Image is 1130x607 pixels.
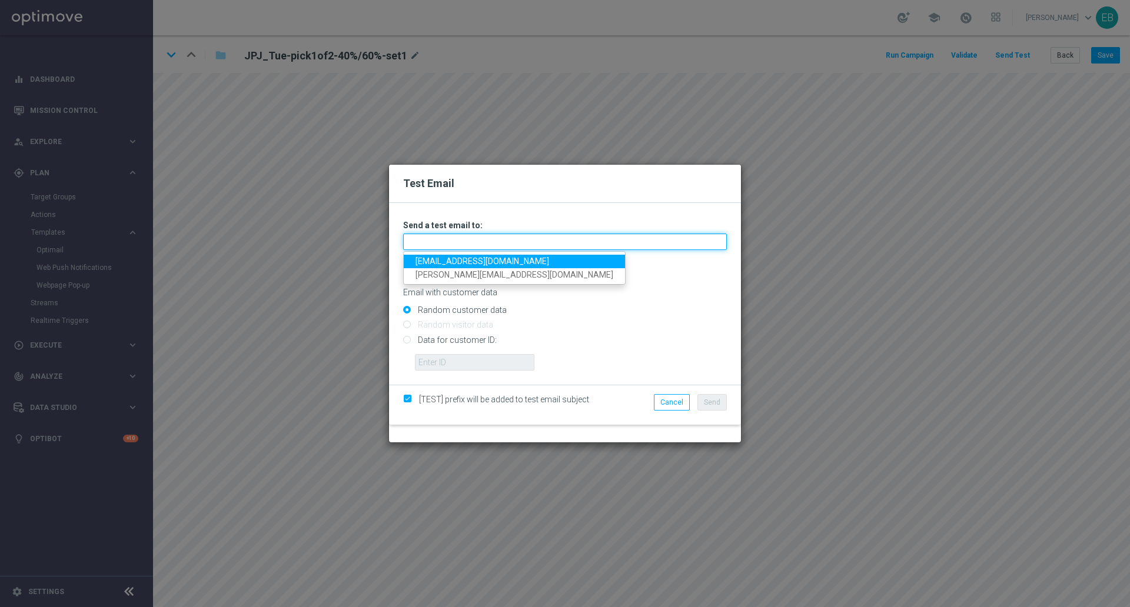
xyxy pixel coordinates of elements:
a: [EMAIL_ADDRESS][DOMAIN_NAME] [404,255,625,268]
a: [PERSON_NAME][EMAIL_ADDRESS][DOMAIN_NAME] [404,268,625,282]
p: Email with customer data [403,287,727,298]
input: Enter ID [415,354,534,371]
h2: Test Email [403,176,727,191]
span: [TEST] prefix will be added to test email subject [419,395,589,404]
button: Cancel [654,394,690,411]
button: Send [697,394,727,411]
label: Random customer data [415,305,507,315]
span: Send [704,398,720,406]
h3: Send a test email to: [403,220,727,231]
